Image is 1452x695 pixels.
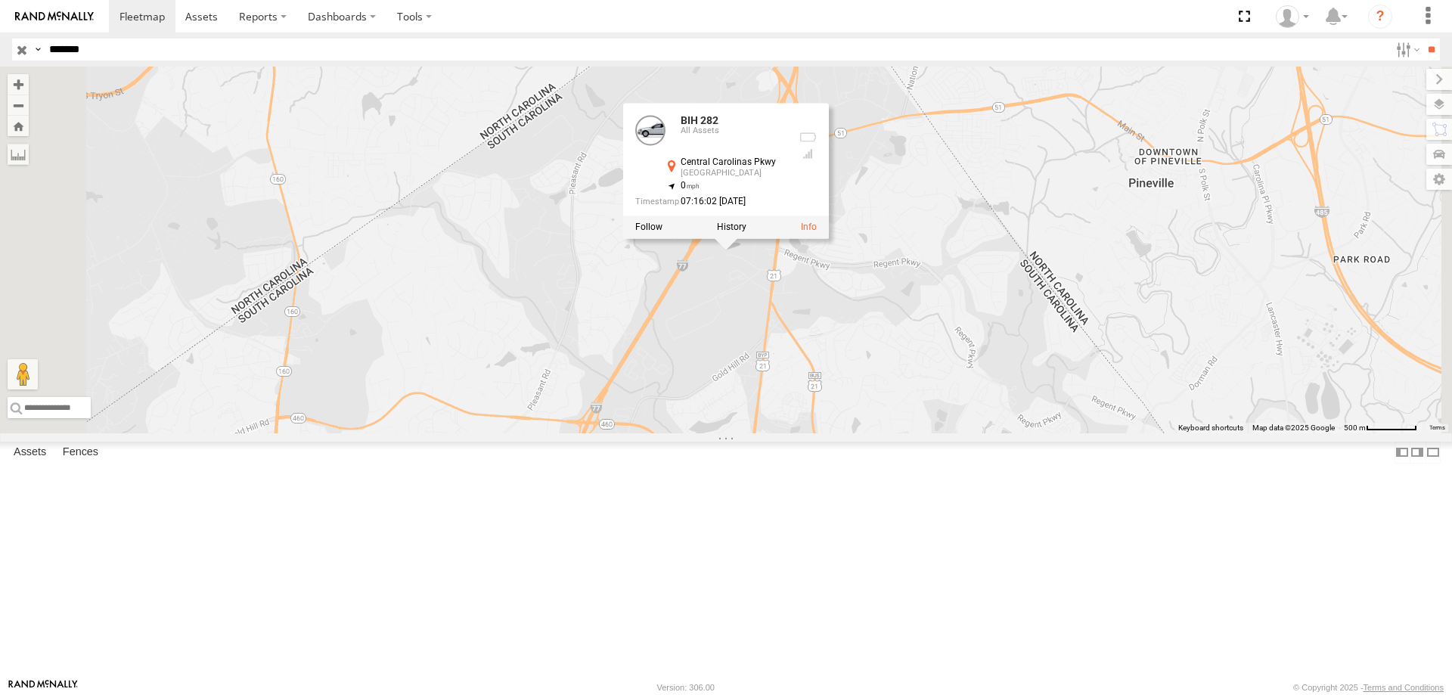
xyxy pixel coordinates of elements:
label: Search Query [32,39,44,61]
span: 500 m [1344,424,1366,432]
div: © Copyright 2025 - [1293,683,1444,692]
div: No battery health information received from this device. [799,132,817,144]
button: Map Scale: 500 m per 64 pixels [1339,423,1422,433]
div: Date/time of location update [635,197,786,206]
div: Nele . [1270,5,1314,28]
div: [GEOGRAPHIC_DATA] [681,169,786,178]
label: Dock Summary Table to the Right [1410,442,1425,464]
label: View Asset History [717,222,746,233]
span: Map data ©2025 Google [1252,424,1335,432]
span: 0 [681,180,700,191]
a: View Asset Details [801,222,817,233]
label: Dock Summary Table to the Left [1395,442,1410,464]
label: Realtime tracking of Asset [635,222,662,233]
a: Terms and Conditions [1364,683,1444,692]
div: Central Carolinas Pkwy [681,157,786,167]
label: Map Settings [1426,169,1452,190]
a: View Asset Details [635,115,665,145]
button: Drag Pegman onto the map to open Street View [8,359,38,389]
button: Zoom in [8,74,29,95]
img: rand-logo.svg [15,11,94,22]
label: Hide Summary Table [1426,442,1441,464]
label: Assets [6,442,54,463]
div: All Assets [681,126,786,135]
button: Zoom out [8,95,29,116]
div: Version: 306.00 [657,683,715,692]
div: Valid GPS Fix [799,115,817,127]
label: Measure [8,144,29,165]
label: Fences [55,442,106,463]
label: Search Filter Options [1390,39,1423,61]
div: Last Event GSM Signal Strength [799,147,817,160]
a: Terms (opens in new tab) [1429,425,1445,431]
button: Keyboard shortcuts [1178,423,1243,433]
i: ? [1368,5,1392,29]
a: Visit our Website [8,680,78,695]
a: BIH 282 [681,114,718,126]
button: Zoom Home [8,116,29,136]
